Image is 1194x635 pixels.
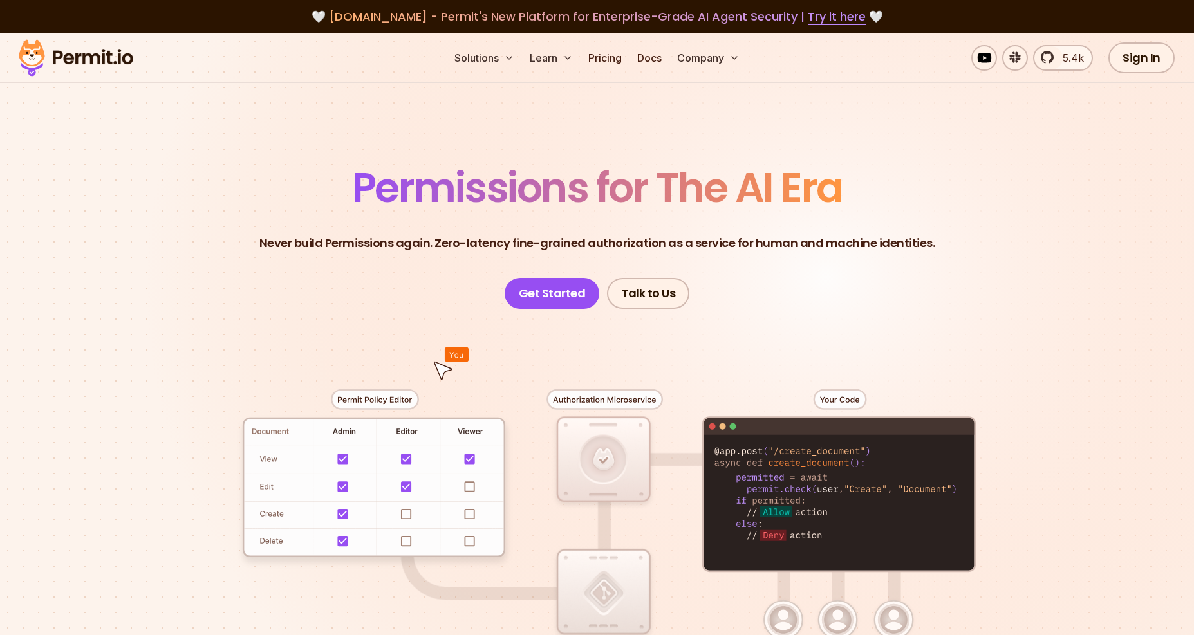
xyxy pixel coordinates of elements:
[525,45,578,71] button: Learn
[583,45,627,71] a: Pricing
[632,45,667,71] a: Docs
[808,8,866,25] a: Try it here
[329,8,866,24] span: [DOMAIN_NAME] - Permit's New Platform for Enterprise-Grade AI Agent Security |
[352,159,843,216] span: Permissions for The AI Era
[1108,42,1175,73] a: Sign In
[31,8,1163,26] div: 🤍 🤍
[505,278,600,309] a: Get Started
[259,234,935,252] p: Never build Permissions again. Zero-latency fine-grained authorization as a service for human and...
[607,278,689,309] a: Talk to Us
[1033,45,1093,71] a: 5.4k
[1055,50,1084,66] span: 5.4k
[672,45,745,71] button: Company
[449,45,519,71] button: Solutions
[13,36,139,80] img: Permit logo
